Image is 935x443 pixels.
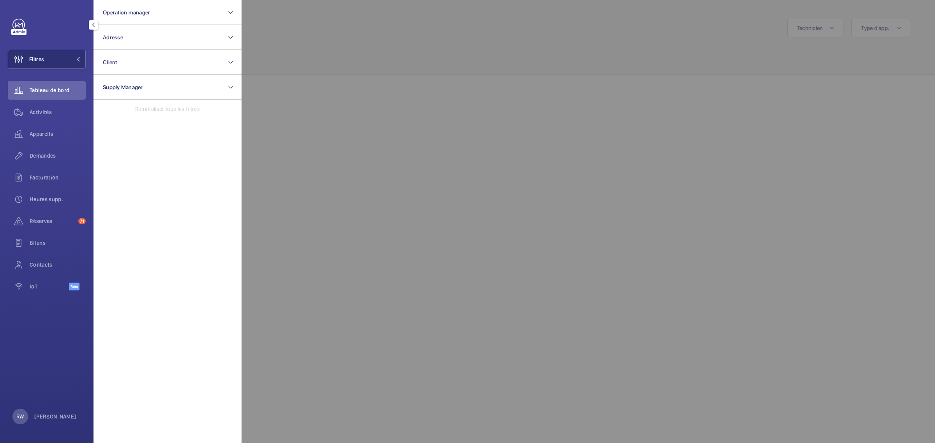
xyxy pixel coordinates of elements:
p: RW [16,413,24,420]
span: Demandes [30,152,86,160]
p: [PERSON_NAME] [34,413,76,420]
span: 71 [78,218,86,224]
button: Filtres [8,50,86,69]
span: Facturation [30,174,86,181]
span: Activités [30,108,86,116]
span: Heures supp. [30,195,86,203]
span: Appareils [30,130,86,138]
span: Beta [69,283,79,290]
span: Filtres [29,55,44,63]
span: Tableau de bord [30,86,86,94]
span: Bilans [30,239,86,247]
span: Contacts [30,261,86,269]
span: Réserves [30,217,75,225]
span: IoT [30,283,69,290]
